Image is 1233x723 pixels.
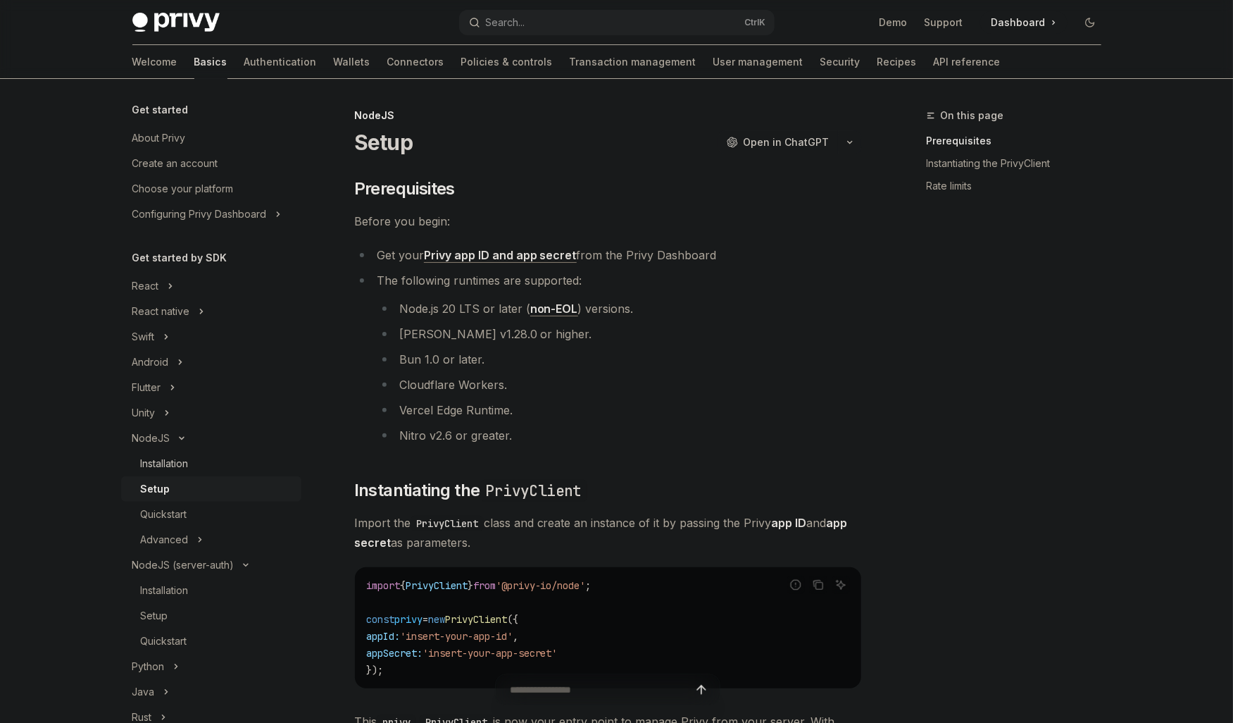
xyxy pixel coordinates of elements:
span: Dashboard [991,16,1046,30]
span: ({ [507,613,518,626]
span: 'insert-your-app-id' [400,630,513,643]
span: { [400,579,406,592]
a: Security [820,45,860,79]
button: Toggle Flutter section [121,375,301,400]
span: from [473,579,496,592]
div: NodeJS [132,430,170,447]
li: [PERSON_NAME] v1.28.0 or higher. [377,324,862,344]
span: PrivyClient [445,613,507,626]
img: dark logo [132,13,220,32]
span: Ctrl K [745,17,766,28]
a: Setup [121,603,301,629]
a: Demo [880,16,908,30]
a: Rate limits [927,175,1113,197]
span: const [366,613,394,626]
a: Transaction management [570,45,696,79]
span: Import the class and create an instance of it by passing the Privy and as parameters. [354,513,862,552]
button: Open search [459,10,775,35]
a: Connectors [387,45,444,79]
a: Welcome [132,45,177,79]
a: Authentication [244,45,317,79]
strong: app ID [772,516,807,530]
li: Vercel Edge Runtime. [377,400,862,420]
span: Open in ChatGPT [744,135,830,149]
button: Copy the contents from the code block [809,576,827,594]
button: Toggle React section [121,273,301,299]
a: Installation [121,578,301,603]
div: Configuring Privy Dashboard [132,206,267,223]
a: Policies & controls [461,45,553,79]
span: import [366,579,400,592]
span: appId: [366,630,400,643]
li: Bun 1.0 or later. [377,350,862,369]
div: Create an account [132,155,218,172]
input: Ask a question... [510,674,691,705]
button: Send message [691,680,711,700]
a: Setup [121,476,301,502]
div: Installation [141,455,189,472]
div: Swift [132,328,155,345]
button: Toggle Python section [121,654,301,679]
a: Prerequisites [927,130,1113,152]
a: Dashboard [980,11,1068,34]
button: Toggle Configuring Privy Dashboard section [121,202,301,227]
button: Toggle Swift section [121,324,301,350]
div: Search... [486,14,525,31]
button: Toggle Advanced section [121,527,301,552]
a: Instantiating the PrivyClient [927,152,1113,175]
button: Toggle Unity section [121,400,301,426]
span: Instantiating the [354,479,587,502]
span: Before you begin: [354,211,862,231]
button: Toggle Android section [121,350,301,375]
a: Recipes [877,45,917,79]
div: React [132,278,159,295]
span: 'insert-your-app-secret' [423,647,558,660]
a: Installation [121,451,301,476]
div: Advanced [141,531,189,548]
div: Java [132,684,155,700]
span: privy [394,613,423,626]
h5: Get started [132,101,189,118]
li: Cloudflare Workers. [377,375,862,395]
a: User management [713,45,803,79]
h1: Setup [354,130,413,155]
h5: Get started by SDK [132,249,227,266]
span: Prerequisites [354,178,455,200]
button: Toggle Java section [121,679,301,705]
li: Node.js 20 LTS or later ( ) versions. [377,299,862,319]
div: Choose your platform [132,180,234,197]
button: Ask AI [832,576,850,594]
a: Basics [194,45,227,79]
code: PrivyClient [411,516,484,531]
a: Support [925,16,963,30]
a: Privy app ID and app secret [424,248,577,263]
div: Python [132,658,165,675]
li: Nitro v2.6 or greater. [377,426,862,445]
div: Setup [141,607,168,624]
div: Quickstart [141,633,187,650]
a: Wallets [334,45,370,79]
div: NodeJS (server-auth) [132,557,234,574]
div: Setup [141,481,170,498]
a: About Privy [121,125,301,151]
span: = [423,613,428,626]
div: React native [132,303,190,320]
span: , [513,630,518,643]
span: ; [586,579,592,592]
span: '@privy-io/node' [496,579,586,592]
span: On this page [941,107,1004,124]
span: }); [366,664,383,676]
a: Choose your platform [121,176,301,202]
a: Create an account [121,151,301,176]
span: new [428,613,445,626]
code: PrivyClient [480,480,587,502]
li: The following runtimes are supported: [354,271,862,445]
li: Get your from the Privy Dashboard [354,245,862,265]
button: Toggle NodeJS section [121,426,301,451]
div: Quickstart [141,506,187,523]
a: Quickstart [121,629,301,654]
div: Android [132,354,169,371]
button: Open in ChatGPT [718,130,838,154]
a: non-EOL [530,302,578,316]
span: } [468,579,473,592]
